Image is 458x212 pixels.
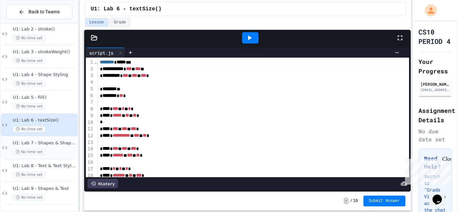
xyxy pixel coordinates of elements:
[350,198,352,204] span: /
[418,27,452,46] h1: CS10 PERIOD 4
[13,194,46,201] span: No time set
[91,5,162,13] span: U1: Lab 6 - textSize()
[86,48,125,58] div: script.js
[110,18,130,27] button: Grade
[13,149,46,155] span: No time set
[86,99,94,106] div: 7
[88,179,118,188] div: History
[86,152,94,159] div: 15
[430,185,451,205] iframe: chat widget
[13,35,46,41] span: No time set
[86,106,94,113] div: 8
[86,133,94,139] div: 12
[424,154,446,170] h3: Need Help?
[420,87,450,92] div: [EMAIL_ADDRESS][DOMAIN_NAME]
[86,166,94,172] div: 17
[86,66,94,72] div: 2
[86,119,94,126] div: 10
[418,57,452,76] h2: Your Progress
[28,8,60,15] span: Back to Teams
[86,59,94,66] div: 1
[13,49,76,55] span: U1: Lab 3 - strokeWeight()
[418,106,452,125] h2: Assignment Details
[13,80,46,87] span: No time set
[86,126,94,132] div: 11
[13,95,76,100] span: U1: Lab 5 - fill()
[86,172,94,179] div: 18
[420,81,450,87] div: [PERSON_NAME]
[86,146,94,152] div: 14
[13,58,46,64] span: No time set
[3,3,46,43] div: Chat with us now!Close
[13,118,76,123] span: U1: Lab 6 - textSize()
[86,86,94,92] div: 5
[86,139,94,146] div: 13
[86,79,94,86] div: 4
[86,92,94,99] div: 6
[86,159,94,166] div: 16
[418,3,439,18] div: My Account
[85,18,108,27] button: Lesson
[6,5,72,19] button: Back to Teams
[86,49,117,56] div: script.js
[13,163,76,169] span: U1: Lab 8 - Text & Text Styling
[369,198,400,204] span: Submit Answer
[13,126,46,132] span: No time set
[13,171,46,178] span: No time set
[86,72,94,79] div: 3
[402,156,451,185] iframe: chat widget
[86,113,94,119] div: 9
[13,72,76,78] span: U1: Lab 4 - Shape Styling
[13,26,76,32] span: U1: Lab 2 - stroke()
[353,198,358,204] span: 10
[13,140,76,146] span: U1: Lab 7 - Shapes & Shape Styling
[13,103,46,110] span: No time set
[363,196,406,206] button: Submit Answer
[344,198,349,204] span: -
[94,59,98,65] span: Fold line
[418,127,452,143] div: No due date set
[13,186,76,192] span: U1: Lab 9 - Shapes & Text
